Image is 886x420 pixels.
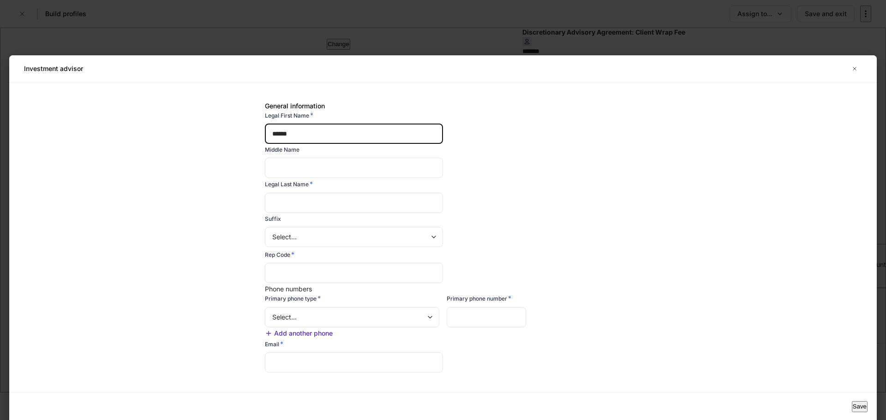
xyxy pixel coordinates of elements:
h6: Primary phone number [447,294,511,303]
h6: Middle Name [265,145,299,154]
div: Save [853,402,867,411]
h6: Primary phone type [265,294,321,303]
div: Select... [265,307,439,327]
h6: Email [265,339,283,349]
h6: Suffix [265,214,281,223]
button: Add another phone [265,329,333,338]
h5: Investment advisor [24,64,83,73]
button: Save [852,401,868,412]
div: Select... [265,227,443,247]
h6: Legal First Name [265,111,313,120]
h6: Legal Last Name [265,179,313,189]
h6: Rep Code [265,250,294,259]
h5: General information [265,101,621,111]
